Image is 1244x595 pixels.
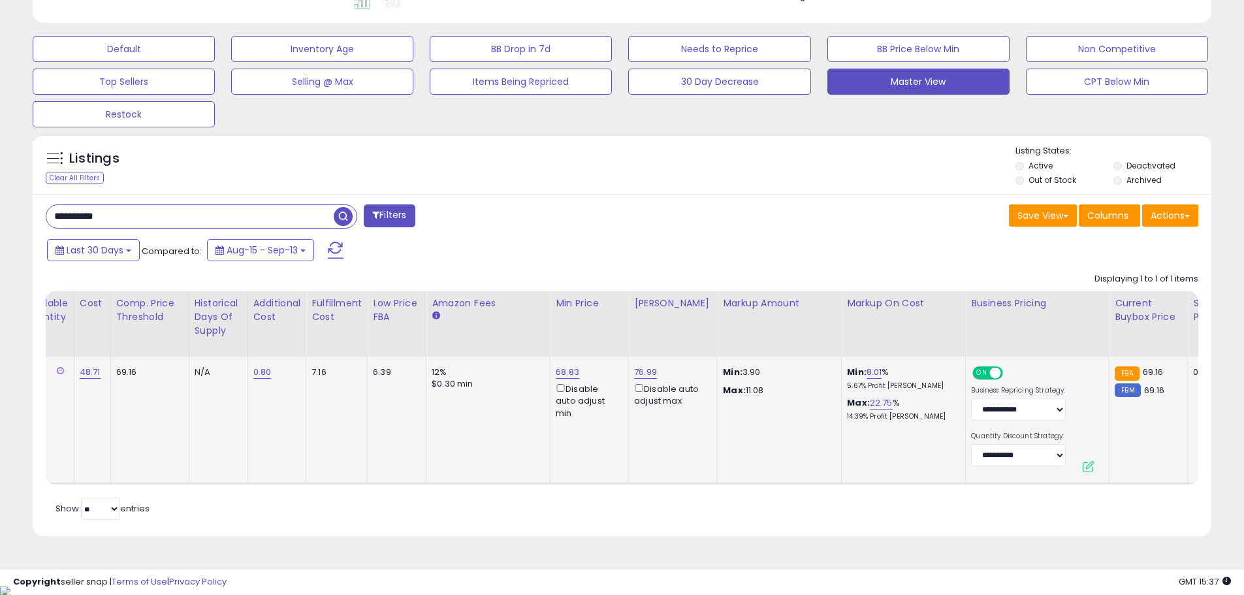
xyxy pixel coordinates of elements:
[634,297,712,310] div: [PERSON_NAME]
[47,239,140,261] button: Last 30 Days
[867,366,882,379] a: 8.01
[432,297,545,310] div: Amazon Fees
[628,69,810,95] button: 30 Day Decrease
[373,297,421,324] div: Low Price FBA
[432,310,439,322] small: Amazon Fees.
[207,239,314,261] button: Aug-15 - Sep-13
[1115,383,1140,397] small: FBM
[227,244,298,257] span: Aug-15 - Sep-13
[847,381,955,391] p: 5.67% Profit [PERSON_NAME]
[1001,368,1022,379] span: OFF
[432,378,540,390] div: $0.30 min
[67,244,123,257] span: Last 30 Days
[80,297,105,310] div: Cost
[1142,204,1198,227] button: Actions
[1126,160,1175,171] label: Deactivated
[311,297,362,324] div: Fulfillment Cost
[46,172,104,184] div: Clear All Filters
[628,36,810,62] button: Needs to Reprice
[112,575,167,588] a: Terms of Use
[847,366,955,391] div: %
[231,36,413,62] button: Inventory Age
[974,368,990,379] span: ON
[69,150,120,168] h5: Listings
[1087,209,1128,222] span: Columns
[634,366,657,379] a: 76.99
[723,385,831,396] p: 11.08
[827,36,1010,62] button: BB Price Below Min
[847,397,955,421] div: %
[430,36,612,62] button: BB Drop in 7d
[847,412,955,421] p: 14.39% Profit [PERSON_NAME]
[1026,36,1208,62] button: Non Competitive
[827,69,1010,95] button: Master View
[1126,174,1162,185] label: Archived
[253,297,301,324] div: Additional Cost
[723,297,836,310] div: Markup Amount
[432,366,540,378] div: 12%
[195,366,238,378] div: N/A
[1179,575,1231,588] span: 2025-10-14 15:37 GMT
[1144,384,1165,396] span: 69.16
[33,101,215,127] button: Restock
[971,297,1104,310] div: Business Pricing
[870,396,893,410] a: 22.75
[13,576,227,588] div: seller snap | |
[33,36,215,62] button: Default
[24,297,69,324] div: Fulfillable Quantity
[1143,366,1164,378] span: 69.16
[13,575,61,588] strong: Copyright
[723,366,831,378] p: 3.90
[33,69,215,95] button: Top Sellers
[373,366,416,378] div: 6.39
[430,69,612,95] button: Items Being Repriced
[1029,174,1076,185] label: Out of Stock
[971,386,1066,395] label: Business Repricing Strategy:
[1026,69,1208,95] button: CPT Below Min
[1115,366,1139,381] small: FBA
[116,366,179,378] div: 69.16
[723,384,746,396] strong: Max:
[634,381,707,407] div: Disable auto adjust max
[1115,297,1182,324] div: Current Buybox Price
[842,291,966,357] th: The percentage added to the cost of goods (COGS) that forms the calculator for Min & Max prices.
[847,366,867,378] b: Min:
[80,366,101,379] a: 48.71
[1079,204,1140,227] button: Columns
[311,366,357,378] div: 7.16
[1009,204,1077,227] button: Save View
[847,297,960,310] div: Markup on Cost
[253,366,272,379] a: 0.80
[364,204,415,227] button: Filters
[116,297,183,324] div: Comp. Price Threshold
[169,575,227,588] a: Privacy Policy
[556,366,579,379] a: 68.83
[1015,145,1211,157] p: Listing States:
[1193,297,1219,324] div: Ship Price
[1094,273,1198,285] div: Displaying 1 to 1 of 1 items
[231,69,413,95] button: Selling @ Max
[56,502,150,515] span: Show: entries
[1193,366,1215,378] div: 0.00
[195,297,242,338] div: Historical Days Of Supply
[723,366,742,378] strong: Min:
[142,245,202,257] span: Compared to:
[556,297,623,310] div: Min Price
[847,396,870,409] b: Max:
[1029,160,1053,171] label: Active
[556,381,618,419] div: Disable auto adjust min
[971,432,1066,441] label: Quantity Discount Strategy:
